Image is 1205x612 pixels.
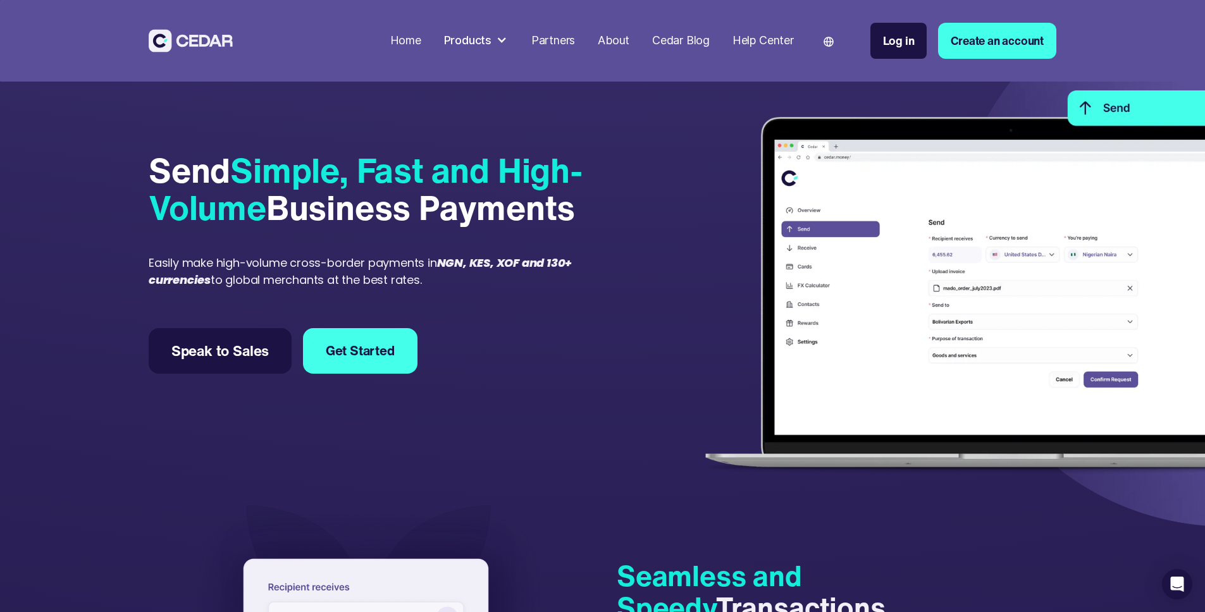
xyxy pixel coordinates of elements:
div: Products [438,27,514,55]
span: Simple, Fast and High-Volume [149,145,583,232]
a: Log in [870,23,927,59]
a: Partners [526,26,581,56]
div: Send Business Payments [149,151,598,226]
div: Cedar Blog [652,32,710,49]
div: Easily make high-volume cross-border payments in to global merchants at the best rates. [149,254,598,288]
a: Home [385,26,427,56]
em: NGN, KES, XOF and 130+ currencies [149,255,572,288]
div: Partners [531,32,575,49]
a: Speak to Sales [149,328,292,374]
a: Cedar Blog [646,26,715,56]
a: Create an account [938,23,1056,59]
a: About [592,26,635,56]
div: Open Intercom Messenger [1162,569,1192,599]
a: Help Center [727,26,800,56]
div: Log in [883,32,915,49]
div: Products [444,32,491,49]
div: Help Center [732,32,794,49]
a: Get Started [303,328,417,374]
div: About [598,32,629,49]
div: Home [390,32,421,49]
img: world icon [824,37,834,47]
